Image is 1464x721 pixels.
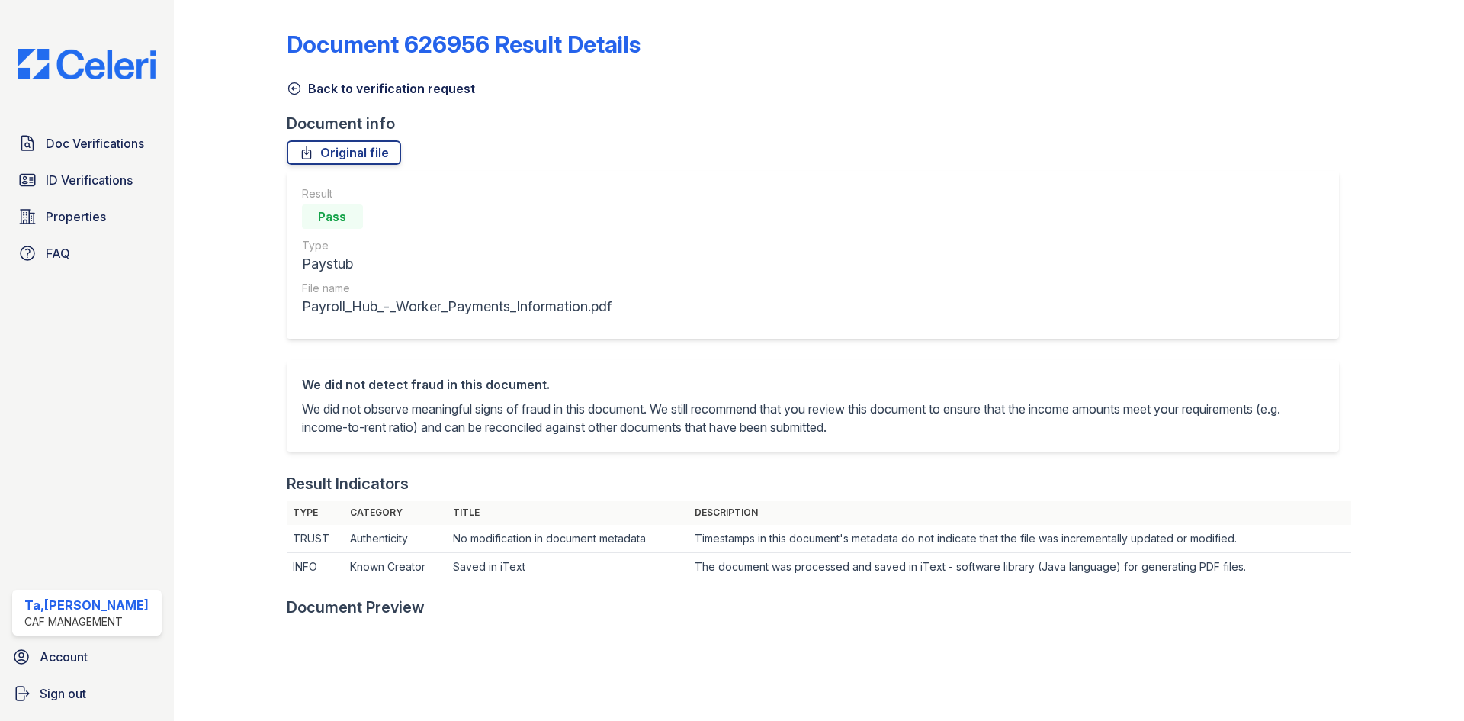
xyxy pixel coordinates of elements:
a: Original file [287,140,401,165]
a: Document 626956 Result Details [287,31,640,58]
span: Account [40,648,88,666]
td: Authenticity [344,525,447,553]
div: File name [302,281,612,296]
td: The document was processed and saved in iText - software library (Java language) for generating P... [689,553,1351,581]
th: Title [447,501,688,525]
a: Doc Verifications [12,128,162,159]
span: Properties [46,208,106,226]
div: Payroll_Hub_-_Worker_Payments_Information.pdf [302,296,612,317]
div: Pass [302,204,363,229]
div: Ta,[PERSON_NAME] [24,596,149,614]
td: TRUST [287,525,344,553]
img: CE_Logo_Blue-a8612792a0a2168367f1c8372b55b34899dd931a85d93a1a3d3e32e68fde9ad4.png [6,49,168,79]
div: We did not detect fraud in this document. [302,375,1324,394]
div: Result Indicators [287,473,409,494]
td: Known Creator [344,553,447,581]
span: Sign out [40,684,86,703]
p: We did not observe meaningful signs of fraud in this document. We still recommend that you review... [302,400,1324,436]
a: Properties [12,201,162,232]
th: Type [287,501,344,525]
th: Category [344,501,447,525]
div: Document Preview [287,597,425,618]
td: INFO [287,553,344,581]
a: Back to verification request [287,79,475,98]
td: No modification in document metadata [447,525,688,553]
div: Document info [287,113,1351,134]
td: Saved in iText [447,553,688,581]
div: CAF Management [24,614,149,629]
div: Paystub [302,253,612,275]
span: FAQ [46,244,70,262]
a: Account [6,642,168,672]
span: Doc Verifications [46,134,144,153]
div: Type [302,238,612,253]
td: Timestamps in this document's metadata do not indicate that the file was incrementally updated or... [689,525,1351,553]
div: Result [302,186,612,201]
a: ID Verifications [12,165,162,195]
a: Sign out [6,678,168,709]
span: ID Verifications [46,171,133,189]
a: FAQ [12,238,162,269]
th: Description [689,501,1351,525]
